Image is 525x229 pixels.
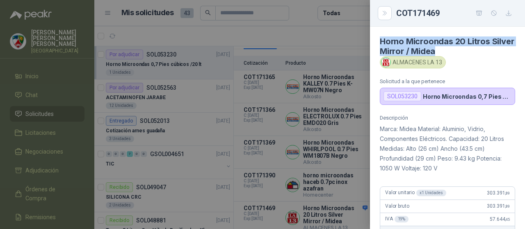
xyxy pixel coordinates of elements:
[385,190,446,196] span: Valor unitario
[396,7,515,20] div: COT171469
[380,115,515,121] p: Descripción
[380,36,515,56] h4: Horno Microondas 20 Litros Silver Mirror / Midea
[487,203,510,209] span: 303.391
[385,216,409,222] span: IVA
[380,124,515,173] p: Marca: Midea Material: Aluminio, Vidrio, Componentes Eléctricos. Capacidad: 20 Litros Medidas: Al...
[505,191,510,195] span: ,89
[380,78,515,84] p: Solicitud a la que pertenece
[383,91,421,101] div: SOL053230
[416,190,446,196] div: x 1 Unidades
[505,217,510,222] span: ,45
[505,204,510,209] span: ,89
[385,203,409,209] span: Valor bruto
[423,93,511,100] p: Horno Microondas 0,7 Pies cúbicos /20 lt
[490,216,510,222] span: 57.644
[395,216,409,222] div: 19 %
[487,190,510,196] span: 303.391
[380,56,446,68] div: ALMACENES LA 13
[380,8,390,18] button: Close
[381,58,390,67] img: Company Logo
